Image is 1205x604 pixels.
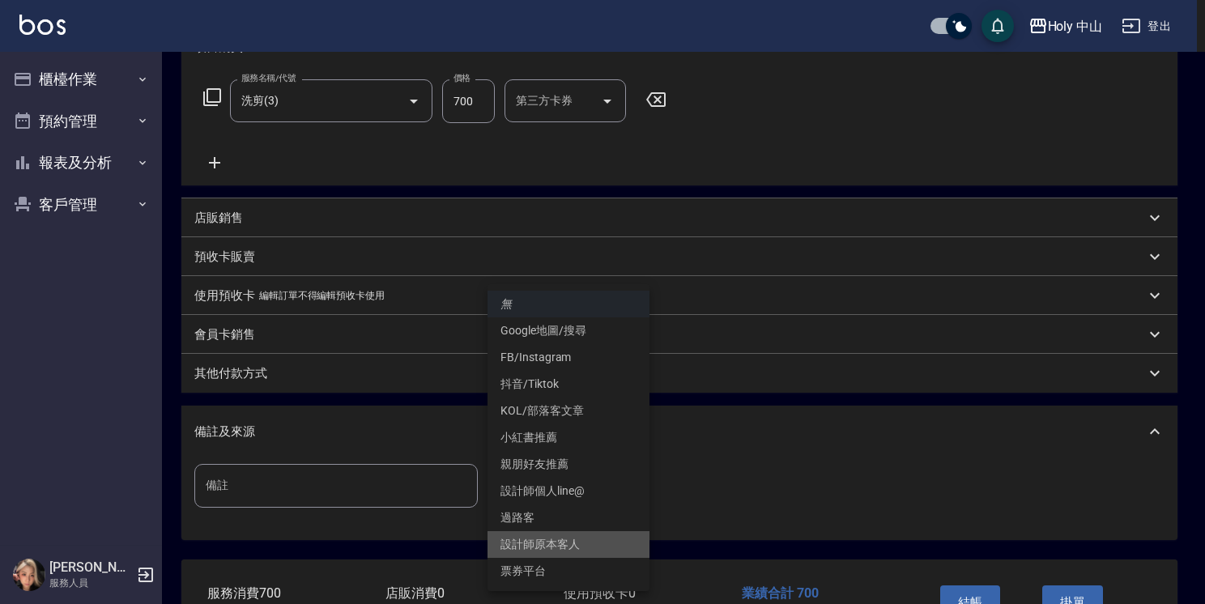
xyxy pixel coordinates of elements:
li: KOL/部落客文章 [488,398,649,424]
li: 小紅書推薦 [488,424,649,451]
li: 抖音/Tiktok [488,371,649,398]
li: 親朋好友推薦 [488,451,649,478]
li: Google地圖/搜尋 [488,317,649,344]
li: FB/Instagram [488,344,649,371]
li: 票券平台 [488,558,649,585]
em: 無 [500,296,512,313]
li: 過路客 [488,504,649,531]
li: 設計師原本客人 [488,531,649,558]
li: 設計師個人line@ [488,478,649,504]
